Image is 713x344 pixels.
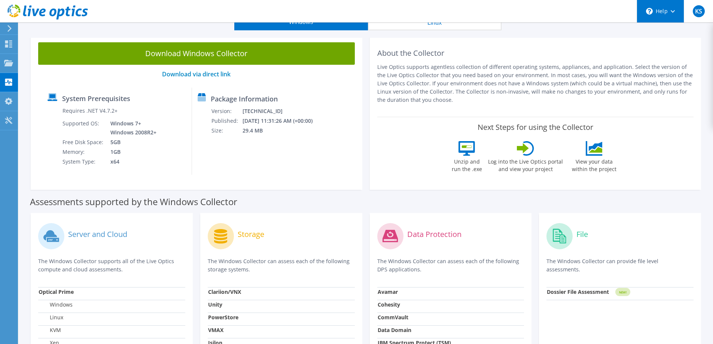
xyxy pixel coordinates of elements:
strong: Unity [208,301,222,308]
td: Free Disk Space: [62,137,105,147]
strong: Dossier File Assessment [547,288,609,295]
td: [DATE] 11:31:26 AM (+00:00) [242,116,323,126]
td: 5GB [105,137,158,147]
svg: \n [646,8,653,15]
label: Unzip and run the .exe [450,156,484,173]
strong: Optical Prime [39,288,74,295]
td: Memory: [62,147,105,157]
strong: Cohesity [378,301,400,308]
label: Server and Cloud [68,231,127,238]
a: Download via direct link [162,70,231,78]
p: The Windows Collector can assess each of the following storage systems. [208,257,355,274]
label: Assessments supported by the Windows Collector [30,198,237,206]
strong: Avamar [378,288,398,295]
td: System Type: [62,157,105,167]
td: x64 [105,157,158,167]
p: Live Optics supports agentless collection of different operating systems, appliances, and applica... [377,63,694,104]
p: The Windows Collector can provide file level assessments. [546,257,694,274]
strong: PowerStore [208,314,238,321]
td: 1GB [105,147,158,157]
label: File [576,231,588,238]
strong: VMAX [208,326,223,334]
td: Windows 7+ Windows 2008R2+ [105,119,158,137]
label: KVM [39,326,61,334]
span: KS [693,5,705,17]
td: Size: [211,126,242,136]
strong: Clariion/VNX [208,288,241,295]
p: The Windows Collector supports all of the Live Optics compute and cloud assessments. [38,257,185,274]
label: Windows [39,301,73,308]
p: The Windows Collector can assess each of the following DPS applications. [377,257,524,274]
label: Linux [39,314,63,321]
tspan: NEW! [619,290,627,294]
label: System Prerequisites [62,95,130,102]
label: Data Protection [407,231,461,238]
td: [TECHNICAL_ID] [242,106,323,116]
label: Package Information [211,95,278,103]
strong: CommVault [378,314,408,321]
label: Requires .NET V4.7.2+ [63,107,118,115]
a: Download Windows Collector [38,42,355,65]
label: View your data within the project [567,156,621,173]
label: Next Steps for using the Collector [478,123,593,132]
label: Storage [238,231,264,238]
td: 29.4 MB [242,126,323,136]
td: Version: [211,106,242,116]
td: Published: [211,116,242,126]
h2: About the Collector [377,49,694,58]
td: Supported OS: [62,119,105,137]
label: Log into the Live Optics portal and view your project [488,156,563,173]
strong: Data Domain [378,326,411,334]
